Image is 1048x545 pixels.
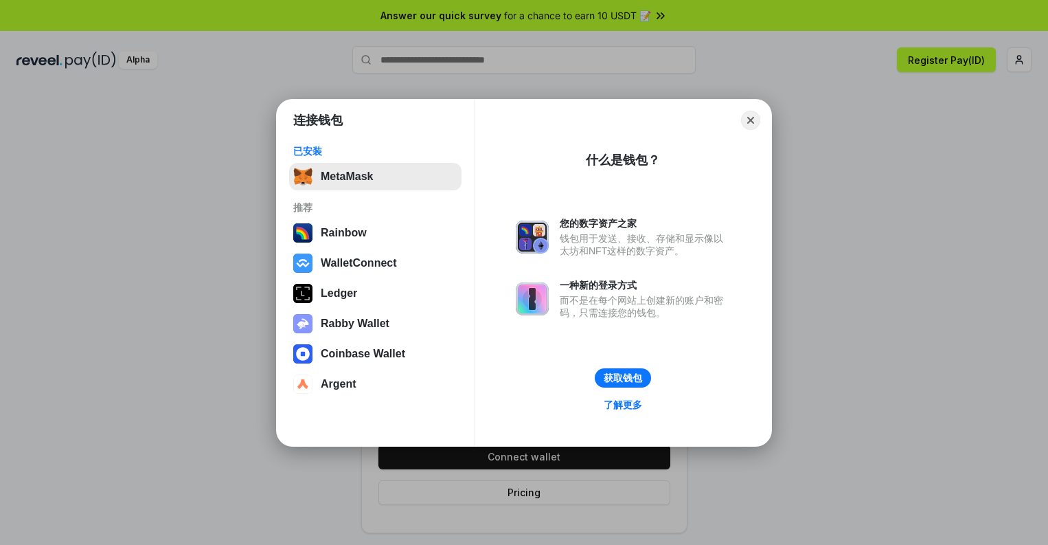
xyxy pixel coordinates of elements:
button: WalletConnect [289,249,462,277]
div: Rainbow [321,227,367,239]
h1: 连接钱包 [293,112,343,129]
div: 已安装 [293,145,457,157]
img: svg+xml,%3Csvg%20width%3D%2228%22%20height%3D%2228%22%20viewBox%3D%220%200%2028%2028%22%20fill%3D... [293,344,312,364]
div: Argent [321,378,356,390]
img: svg+xml,%3Csvg%20width%3D%2228%22%20height%3D%2228%22%20viewBox%3D%220%200%2028%2028%22%20fill%3D... [293,375,312,394]
div: Rabby Wallet [321,318,389,330]
img: svg+xml,%3Csvg%20xmlns%3D%22http%3A%2F%2Fwww.w3.org%2F2000%2Fsvg%22%20fill%3D%22none%22%20viewBox... [516,282,549,315]
div: WalletConnect [321,257,397,269]
div: 什么是钱包？ [586,152,660,168]
div: 了解更多 [604,399,642,411]
div: Ledger [321,287,357,300]
img: svg+xml,%3Csvg%20xmlns%3D%22http%3A%2F%2Fwww.w3.org%2F2000%2Fsvg%22%20fill%3D%22none%22%20viewBox... [516,221,549,254]
img: svg+xml,%3Csvg%20width%3D%2228%22%20height%3D%2228%22%20viewBox%3D%220%200%2028%2028%22%20fill%3D... [293,254,312,273]
button: Close [741,111,760,130]
div: 钱包用于发送、接收、存储和显示像以太坊和NFT这样的数字资产。 [560,232,730,257]
button: Rabby Wallet [289,310,462,337]
a: 了解更多 [595,396,650,414]
button: MetaMask [289,163,462,190]
img: svg+xml,%3Csvg%20fill%3D%22none%22%20height%3D%2233%22%20viewBox%3D%220%200%2035%2033%22%20width%... [293,167,312,186]
img: svg+xml,%3Csvg%20width%3D%22120%22%20height%3D%22120%22%20viewBox%3D%220%200%20120%20120%22%20fil... [293,223,312,243]
button: 获取钱包 [595,368,651,388]
div: 而不是在每个网站上创建新的账户和密码，只需连接您的钱包。 [560,294,730,319]
div: 您的数字资产之家 [560,217,730,230]
div: 获取钱包 [604,372,642,384]
button: Coinbase Wallet [289,340,462,368]
div: Coinbase Wallet [321,348,405,360]
button: Rainbow [289,219,462,247]
img: svg+xml,%3Csvg%20xmlns%3D%22http%3A%2F%2Fwww.w3.org%2F2000%2Fsvg%22%20width%3D%2228%22%20height%3... [293,284,312,303]
div: 推荐 [293,201,457,214]
button: Ledger [289,280,462,307]
button: Argent [289,370,462,398]
div: MetaMask [321,170,373,183]
img: svg+xml,%3Csvg%20xmlns%3D%22http%3A%2F%2Fwww.w3.org%2F2000%2Fsvg%22%20fill%3D%22none%22%20viewBox... [293,314,312,333]
div: 一种新的登录方式 [560,279,730,291]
